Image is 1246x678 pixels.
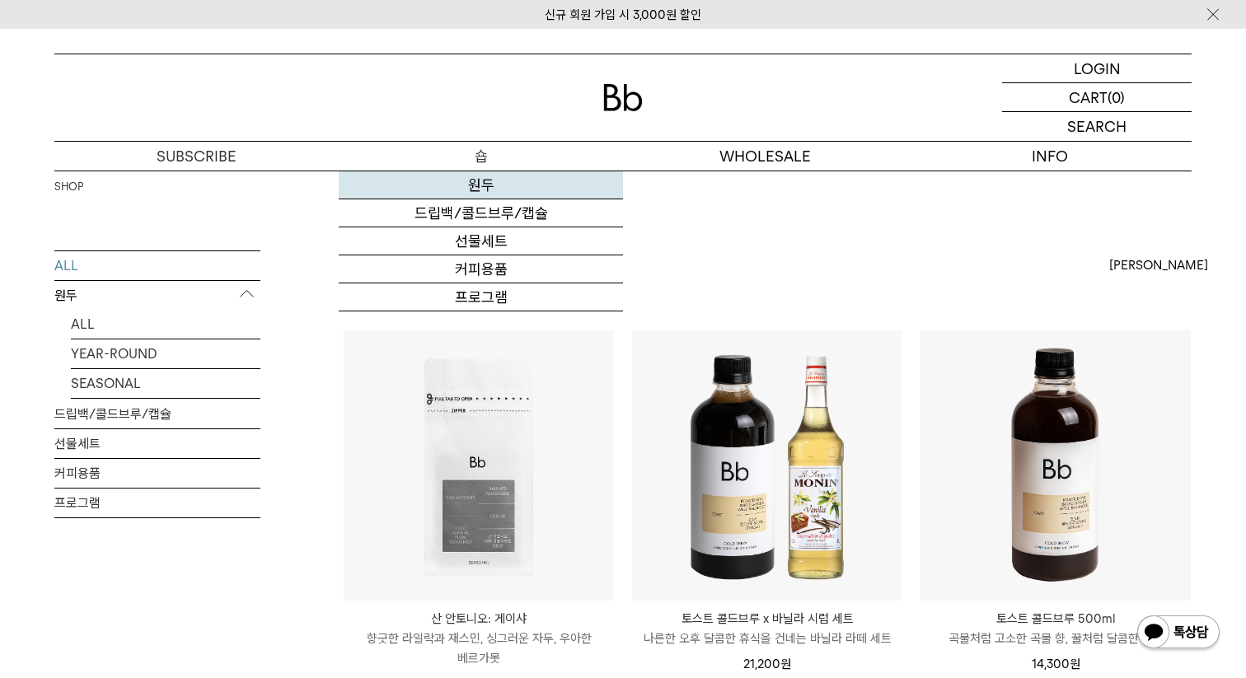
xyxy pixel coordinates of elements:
[344,609,614,668] a: 산 안토니오: 게이샤 향긋한 라일락과 재스민, 싱그러운 자두, 우아한 베르가못
[780,657,791,671] span: 원
[907,142,1192,171] p: INFO
[54,400,260,428] a: 드립백/콜드브루/캡슐
[71,339,260,368] a: YEAR-ROUND
[344,629,614,668] p: 향긋한 라일락과 재스민, 싱그러운 자두, 우아한 베르가못
[545,7,701,22] a: 신규 회원 가입 시 3,000원 할인
[71,369,260,398] a: SEASONAL
[54,281,260,311] p: 원두
[54,429,260,458] a: 선물세트
[54,459,260,488] a: 커피용품
[920,609,1191,629] p: 토스트 콜드브루 500ml
[603,84,643,111] img: 로고
[54,251,260,280] a: ALL
[1074,54,1121,82] p: LOGIN
[623,142,907,171] p: WHOLESALE
[1070,657,1080,671] span: 원
[920,609,1191,648] a: 토스트 콜드브루 500ml 곡물처럼 고소한 곡물 향, 꿀처럼 달콤한 여운
[920,330,1191,601] img: 토스트 콜드브루 500ml
[1109,255,1208,275] span: [PERSON_NAME]
[71,310,260,339] a: ALL
[1002,54,1192,83] a: LOGIN
[632,330,902,601] img: 토스트 콜드브루 x 바닐라 시럽 세트
[339,227,623,255] a: 선물세트
[54,489,260,517] a: 프로그램
[339,283,623,311] a: 프로그램
[54,142,339,171] a: SUBSCRIBE
[1136,614,1221,653] img: 카카오톡 채널 1:1 채팅 버튼
[1067,112,1127,141] p: SEARCH
[339,255,623,283] a: 커피용품
[344,609,614,629] p: 산 안토니오: 게이샤
[632,609,902,629] p: 토스트 콜드브루 x 바닐라 시럽 세트
[344,330,614,601] img: 산 안토니오: 게이샤
[339,142,623,171] a: 숍
[920,629,1191,648] p: 곡물처럼 고소한 곡물 향, 꿀처럼 달콤한 여운
[339,199,623,227] a: 드립백/콜드브루/캡슐
[632,609,902,648] a: 토스트 콜드브루 x 바닐라 시럽 세트 나른한 오후 달콤한 휴식을 건네는 바닐라 라떼 세트
[1069,83,1108,111] p: CART
[1032,657,1080,671] span: 14,300
[339,171,623,199] a: 원두
[54,179,83,195] a: SHOP
[632,629,902,648] p: 나른한 오후 달콤한 휴식을 건네는 바닐라 라떼 세트
[1108,83,1125,111] p: (0)
[1002,83,1192,112] a: CART (0)
[743,657,791,671] span: 21,200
